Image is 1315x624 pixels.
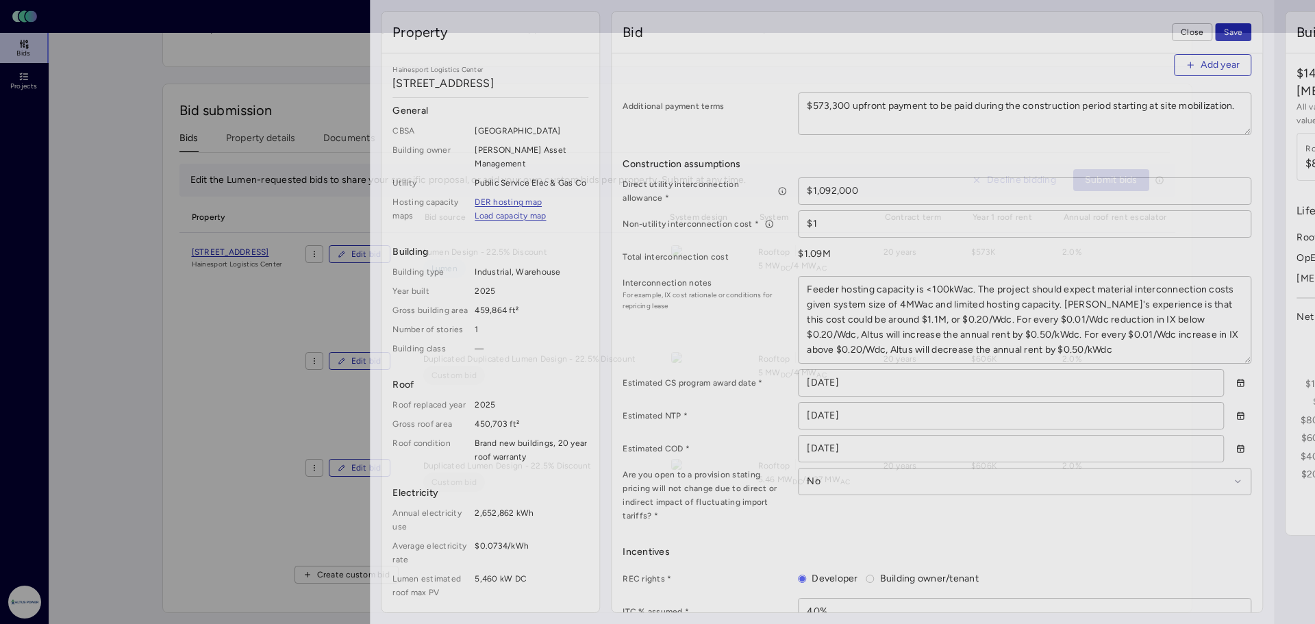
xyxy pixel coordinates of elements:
[623,545,1251,560] span: Incentives
[392,75,588,92] span: [STREET_ADDRESS]
[392,124,469,138] span: CBSA
[392,436,469,464] span: Roof condition
[806,571,857,586] label: Developer
[392,265,469,279] span: Building type
[1172,23,1212,41] button: Close
[1181,25,1203,39] span: Close
[392,176,469,190] span: Utility
[623,157,1251,172] span: Construction assumptions
[1215,23,1251,41] button: Save
[623,290,787,312] span: For example, IX cost rationale or conditions for repricing lease
[392,539,469,566] span: Average electricity rate
[1201,58,1240,73] span: Add year
[392,506,469,534] span: Annual electricity use
[623,376,787,390] label: Estimated CS program award date *
[475,398,588,412] span: 2025
[475,143,588,171] span: [PERSON_NAME] Asset Management
[1224,25,1242,39] span: Save
[799,93,1251,134] textarea: $573,300 upfront payment to be paid during the construction period starting at site mobilization.
[475,124,588,138] span: [GEOGRAPHIC_DATA]
[623,276,787,290] label: Interconnection notes
[475,209,546,223] a: Load capacity map
[623,99,787,113] label: Additional payment terms
[475,539,588,566] span: $0.0734/kWh
[392,103,588,118] span: General
[475,303,588,317] span: 459,864 ft²
[392,377,588,392] span: Roof
[623,250,787,264] label: Total interconnection cost
[475,323,588,336] span: 1
[392,284,469,298] span: Year built
[623,409,787,423] label: Estimated NTP *
[392,417,469,431] span: Gross roof area
[392,572,469,599] span: Lumen estimated roof max PV
[392,64,588,75] span: Hainesport Logistics Center
[623,605,787,619] label: ITC % assumed *
[392,23,448,42] span: Property
[475,572,588,599] span: 5,460 kW DC
[475,265,588,279] span: Industrial, Warehouse
[623,468,787,523] label: Are you open to a provision stating pricing will not change due to direct or indirect impact of f...
[475,342,588,355] span: —
[799,178,1251,204] input: Max without reprice
[799,211,1251,237] input: $____
[392,323,469,336] span: Number of stories
[475,195,542,209] a: DER hosting map
[623,572,787,586] label: REC rights *
[475,176,588,190] span: Public Service Elec & Gas Co
[799,277,1251,363] textarea: Feeder hosting capacity is <100kWac. The project should expect material interconnection costs giv...
[875,571,979,586] label: Building owner/tenant
[475,506,588,534] span: 2,652,862 kWh
[475,417,588,431] span: 450,703 ft²
[392,342,469,355] span: Building class
[475,436,588,464] span: Brand new buildings, 20 year roof warranty
[392,195,469,223] span: Hosting capacity maps
[392,143,469,171] span: Building owner
[623,217,787,231] label: Non-utility interconnection cost *
[475,284,588,298] span: 2025
[623,23,642,42] span: Bid
[623,177,787,205] label: Direct utility interconnection allowance *
[798,243,1251,265] div: $1.09M
[1174,54,1251,76] button: Add year
[392,486,588,501] span: Electricity
[392,398,469,412] span: Roof replaced year
[623,442,787,455] label: Estimated COD *
[392,245,588,260] span: Building
[392,303,469,317] span: Gross building area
